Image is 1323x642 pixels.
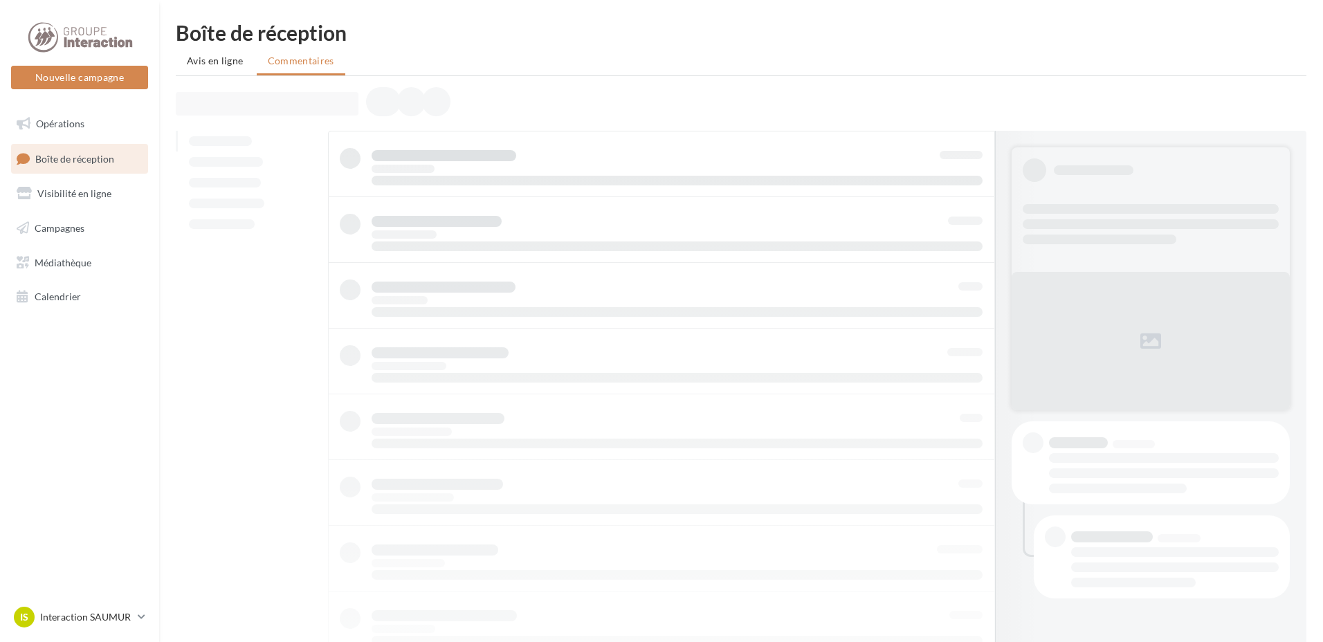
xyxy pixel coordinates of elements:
span: Opérations [36,118,84,129]
button: Nouvelle campagne [11,66,148,89]
a: Opérations [8,109,151,138]
span: Avis en ligne [187,55,244,66]
span: Campagnes [35,222,84,234]
span: IS [20,610,28,624]
a: Campagnes [8,214,151,243]
a: Calendrier [8,282,151,311]
span: Visibilité en ligne [37,187,111,199]
a: IS Interaction SAUMUR [11,604,148,630]
span: Médiathèque [35,256,91,268]
div: Boîte de réception [176,22,1306,43]
span: Boîte de réception [35,152,114,164]
a: Boîte de réception [8,144,151,174]
p: Interaction SAUMUR [40,610,132,624]
span: Calendrier [35,291,81,302]
a: Visibilité en ligne [8,179,151,208]
a: Médiathèque [8,248,151,277]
